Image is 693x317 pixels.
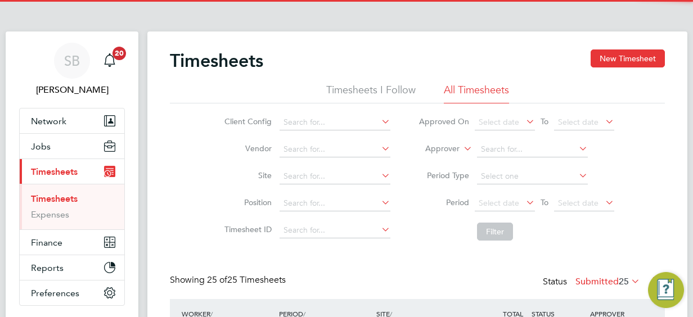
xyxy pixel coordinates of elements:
[20,184,124,229] div: Timesheets
[326,83,416,103] li: Timesheets I Follow
[20,255,124,280] button: Reports
[20,159,124,184] button: Timesheets
[619,276,629,287] span: 25
[31,237,62,248] span: Finance
[31,141,51,152] span: Jobs
[418,197,469,207] label: Period
[280,169,390,184] input: Search for...
[221,170,272,180] label: Site
[591,49,665,67] button: New Timesheet
[648,272,684,308] button: Engage Resource Center
[543,274,642,290] div: Status
[31,116,66,126] span: Network
[477,142,588,157] input: Search for...
[221,224,272,234] label: Timesheet ID
[479,117,519,127] span: Select date
[170,49,263,72] h2: Timesheets
[477,169,588,184] input: Select one
[31,262,64,273] span: Reports
[418,116,469,126] label: Approved On
[207,274,227,286] span: 25 of
[64,53,80,68] span: SB
[31,209,69,220] a: Expenses
[221,116,272,126] label: Client Config
[19,83,125,97] span: Sara Blatcher
[418,170,469,180] label: Period Type
[221,197,272,207] label: Position
[558,198,598,208] span: Select date
[477,223,513,241] button: Filter
[112,47,126,60] span: 20
[221,143,272,153] label: Vendor
[20,134,124,158] button: Jobs
[31,166,78,177] span: Timesheets
[409,143,460,155] label: Approver
[537,195,552,210] span: To
[20,280,124,305] button: Preferences
[280,196,390,211] input: Search for...
[20,230,124,255] button: Finance
[98,43,121,79] a: 20
[170,274,288,286] div: Showing
[207,274,286,286] span: 25 Timesheets
[558,117,598,127] span: Select date
[31,193,78,204] a: Timesheets
[444,83,509,103] li: All Timesheets
[479,198,519,208] span: Select date
[19,43,125,97] a: SB[PERSON_NAME]
[280,142,390,157] input: Search for...
[280,223,390,238] input: Search for...
[575,276,640,287] label: Submitted
[280,115,390,130] input: Search for...
[537,114,552,129] span: To
[31,288,79,298] span: Preferences
[20,108,124,133] button: Network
